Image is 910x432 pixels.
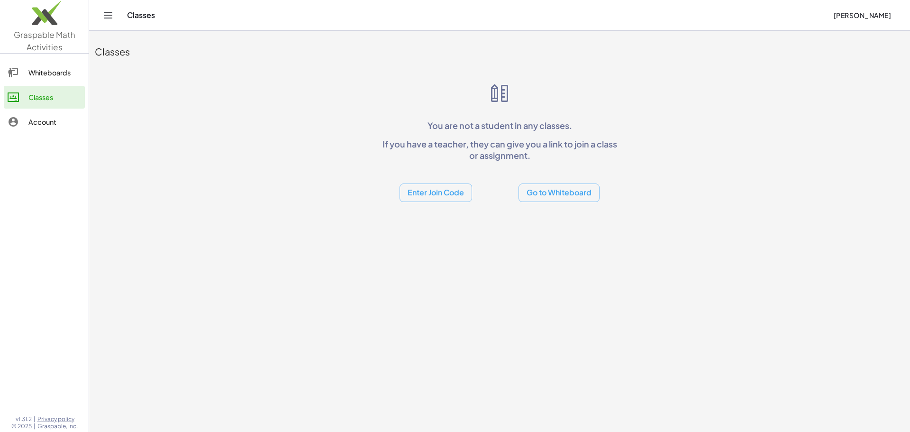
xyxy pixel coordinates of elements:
[100,8,116,23] button: Toggle navigation
[11,423,32,430] span: © 2025
[34,415,36,423] span: |
[833,11,891,19] span: [PERSON_NAME]
[37,415,78,423] a: Privacy policy
[519,184,600,202] button: Go to Whiteboard
[826,7,899,24] button: [PERSON_NAME]
[95,45,904,58] div: Classes
[37,423,78,430] span: Graspable, Inc.
[28,116,81,128] div: Account
[378,138,621,161] p: If you have a teacher, they can give you a link to join a class or assignment.
[14,29,75,52] span: Graspable Math Activities
[28,92,81,103] div: Classes
[378,120,621,131] p: You are not a student in any classes.
[4,110,85,133] a: Account
[4,86,85,109] a: Classes
[16,415,32,423] span: v1.31.2
[34,423,36,430] span: |
[400,184,472,202] button: Enter Join Code
[28,67,81,78] div: Whiteboards
[4,61,85,84] a: Whiteboards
